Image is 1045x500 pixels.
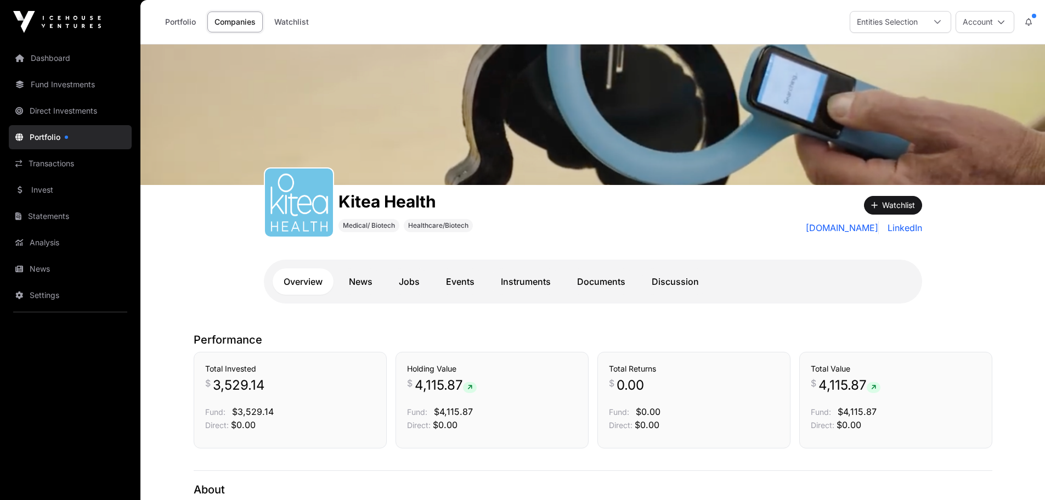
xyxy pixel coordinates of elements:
[609,420,632,430] span: Direct:
[415,377,477,394] span: 4,115.87
[811,377,816,390] span: $
[883,221,922,234] a: LinkedIn
[641,268,710,295] a: Discussion
[207,12,263,32] a: Companies
[407,420,431,430] span: Direct:
[9,125,132,149] a: Portfolio
[267,12,316,32] a: Watchlist
[609,407,629,417] span: Fund:
[9,178,132,202] a: Invest
[850,12,924,32] div: Entities Selection
[343,221,395,230] span: Medical/ Biotech
[864,196,922,215] button: Watchlist
[956,11,1014,33] button: Account
[609,377,614,390] span: $
[617,377,644,394] span: 0.00
[636,406,660,417] span: $0.00
[838,406,877,417] span: $4,115.87
[811,363,981,374] h3: Total Value
[990,447,1045,500] iframe: Chat Widget
[205,420,229,430] span: Direct:
[811,420,834,430] span: Direct:
[490,268,562,295] a: Instruments
[9,151,132,176] a: Transactions
[194,332,992,347] p: Performance
[635,419,659,430] span: $0.00
[388,268,431,295] a: Jobs
[9,257,132,281] a: News
[9,283,132,307] a: Settings
[9,204,132,228] a: Statements
[9,72,132,97] a: Fund Investments
[205,363,375,374] h3: Total Invested
[9,231,132,255] a: Analysis
[435,268,485,295] a: Events
[140,44,1045,185] img: Kitea Health
[205,377,211,390] span: $
[837,419,861,430] span: $0.00
[811,407,831,417] span: Fund:
[231,419,256,430] span: $0.00
[9,99,132,123] a: Direct Investments
[408,221,468,230] span: Healthcare/Biotech
[609,363,779,374] h3: Total Returns
[273,268,334,295] a: Overview
[338,192,473,211] h1: Kitea Health
[407,407,427,417] span: Fund:
[205,407,225,417] span: Fund:
[158,12,203,32] a: Portfolio
[273,268,913,295] nav: Tabs
[818,377,880,394] span: 4,115.87
[194,482,992,497] p: About
[407,377,413,390] span: $
[806,221,879,234] a: [DOMAIN_NAME]
[213,377,265,394] span: 3,529.14
[433,419,457,430] span: $0.00
[407,363,577,374] h3: Holding Value
[566,268,636,295] a: Documents
[269,173,329,232] img: output-onlinepngtools---2024-10-23T120245.028.png
[338,268,383,295] a: News
[9,46,132,70] a: Dashboard
[232,406,274,417] span: $3,529.14
[13,11,101,33] img: Icehouse Ventures Logo
[434,406,473,417] span: $4,115.87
